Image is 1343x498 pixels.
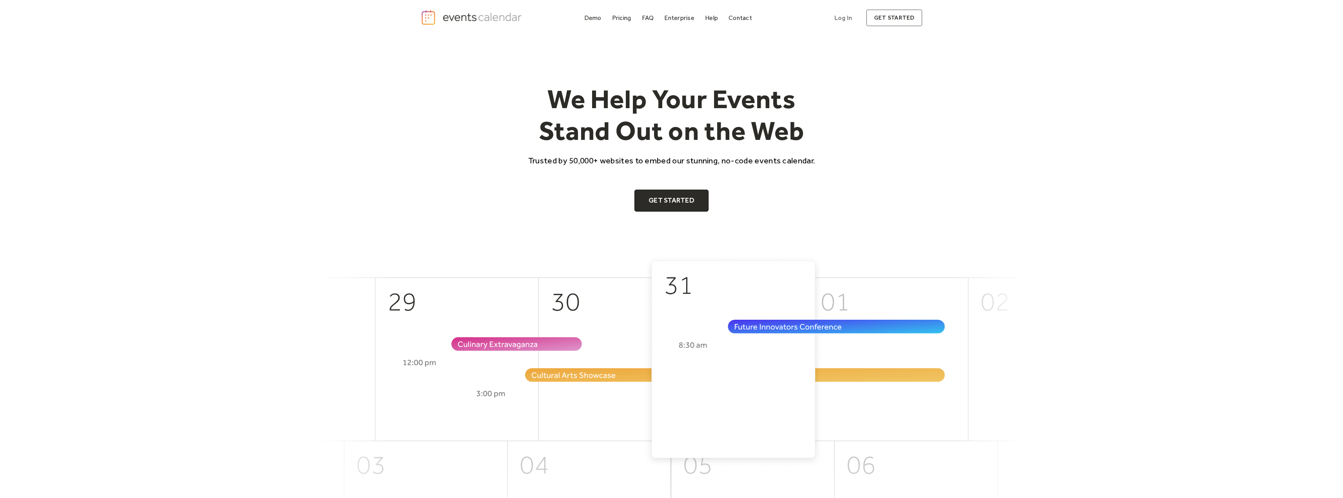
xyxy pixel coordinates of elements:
div: Pricing [612,16,631,20]
div: FAQ [642,16,654,20]
div: Help [705,16,718,20]
a: FAQ [639,13,657,23]
a: Pricing [609,13,634,23]
a: Help [702,13,721,23]
p: Trusted by 50,000+ websites to embed our stunning, no-code events calendar. [521,155,822,166]
a: Enterprise [661,13,697,23]
div: Demo [584,16,602,20]
a: Get Started [634,190,709,212]
div: Contact [729,16,752,20]
div: Enterprise [664,16,694,20]
a: get started [866,9,922,26]
a: Contact [725,13,755,23]
h1: We Help Your Events Stand Out on the Web [521,83,822,147]
a: Log In [827,9,860,26]
a: Demo [581,13,605,23]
